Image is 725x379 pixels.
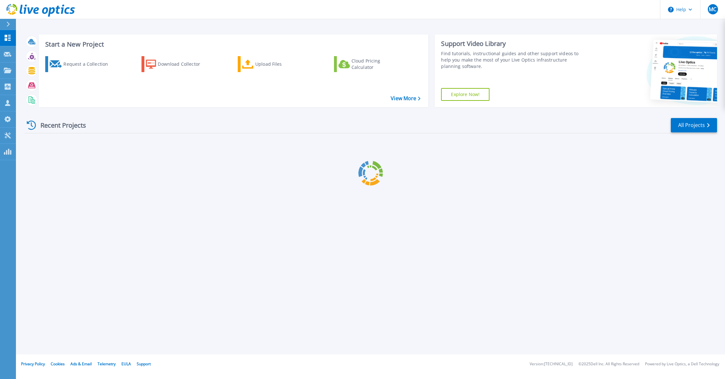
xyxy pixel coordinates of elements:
a: Cookies [51,361,65,367]
li: © 2025 Dell Inc. All Rights Reserved [578,362,639,366]
li: Powered by Live Optics, a Dell Technology [645,362,719,366]
a: Ads & Email [70,361,92,367]
a: Download Collector [141,56,213,72]
a: Privacy Policy [21,361,45,367]
div: Download Collector [158,58,209,71]
li: Version: [TECHNICAL_ID] [530,362,573,366]
span: MC [709,7,716,12]
a: All Projects [671,118,717,132]
div: Recent Projects [25,117,95,133]
a: Cloud Pricing Calculator [334,56,405,72]
a: Telemetry [98,361,116,367]
div: Upload Files [255,58,306,71]
a: Support [137,361,151,367]
a: Explore Now! [441,88,489,101]
h3: Start a New Project [45,41,420,48]
div: Cloud Pricing Calculator [352,58,402,71]
a: Request a Collection [45,56,116,72]
a: EULA [121,361,131,367]
div: Support Video Library [441,40,586,48]
a: Upload Files [238,56,309,72]
div: Request a Collection [63,58,114,71]
a: View More [391,95,420,101]
div: Find tutorials, instructional guides and other support videos to help you make the most of your L... [441,50,586,70]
